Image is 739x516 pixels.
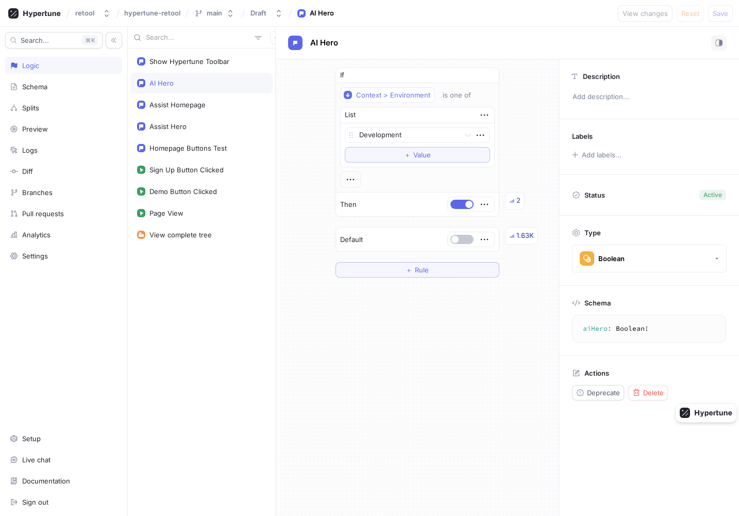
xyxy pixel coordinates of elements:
[618,5,673,22] button: View changes
[335,262,499,278] button: ＋Rule
[310,39,338,47] span: AI Hero
[5,32,103,49] button: Search...K
[703,190,722,200] div: Active
[345,147,490,163] button: ＋Value
[415,267,429,273] span: Rule
[22,61,39,70] div: Logic
[22,231,51,239] div: Analytics
[5,472,122,490] a: Documentation
[568,88,730,106] p: Add description...
[443,91,471,100] div: is one of
[643,390,664,396] span: Delete
[577,319,721,338] textarea: aiHero: Boolean!
[207,9,222,18] div: main
[22,252,48,260] div: Settings
[340,70,344,80] p: If
[22,125,48,133] div: Preview
[21,37,49,43] span: Search...
[356,91,430,100] div: Context > Environment
[149,231,212,239] div: View complete tree
[149,166,224,174] div: Sign Up Button Clicked
[22,104,39,112] div: Splits
[568,148,624,162] button: Add labels...
[22,188,53,197] div: Branches
[146,33,250,43] input: Search...
[572,385,624,400] button: Deprecate
[628,385,668,400] button: Delete
[681,10,699,17] span: Reset
[340,200,357,210] p: Then
[587,390,620,396] span: Deprecate
[708,5,733,22] button: Save
[246,5,287,22] button: Draft
[149,187,217,196] div: Demo Button Clicked
[22,477,70,485] div: Documentation
[713,10,728,17] span: Save
[406,267,412,273] span: ＋
[149,79,174,87] div: AI Hero
[75,9,94,18] div: retool
[677,5,704,22] button: Reset
[413,152,431,158] span: Value
[22,167,33,175] div: Diff
[149,144,227,152] div: Homepage Buttons Test
[71,5,115,22] button: retool
[438,87,486,103] button: is one of
[22,209,64,218] div: Pull requests
[22,434,41,443] div: Setup
[623,10,668,17] span: View changes
[572,245,727,272] button: Boolean
[516,231,534,241] div: 1.63K
[584,299,611,307] p: Schema
[598,254,625,263] div: Boolean
[22,146,38,154] div: Logs
[583,72,620,80] p: Description
[345,110,356,120] div: List
[149,101,206,109] div: Assist Homepage
[516,196,520,206] div: 2
[310,8,334,19] div: AI Hero
[584,188,605,202] p: Status
[404,152,411,158] span: ＋
[124,9,180,17] span: hypertune-retool
[149,122,187,131] div: Assist Hero
[340,235,363,245] p: Default
[149,57,229,66] div: Show Hypertune Toolbar
[340,87,435,103] button: Context > Environment
[149,209,183,217] div: Page View
[22,498,48,506] div: Sign out
[190,5,239,22] button: main
[584,229,601,237] p: Type
[572,132,593,140] p: Labels
[82,35,98,45] div: K
[582,152,622,158] div: Add labels...
[22,83,47,91] div: Schema
[22,456,51,464] div: Live chat
[250,9,266,18] div: Draft
[584,369,609,377] p: Actions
